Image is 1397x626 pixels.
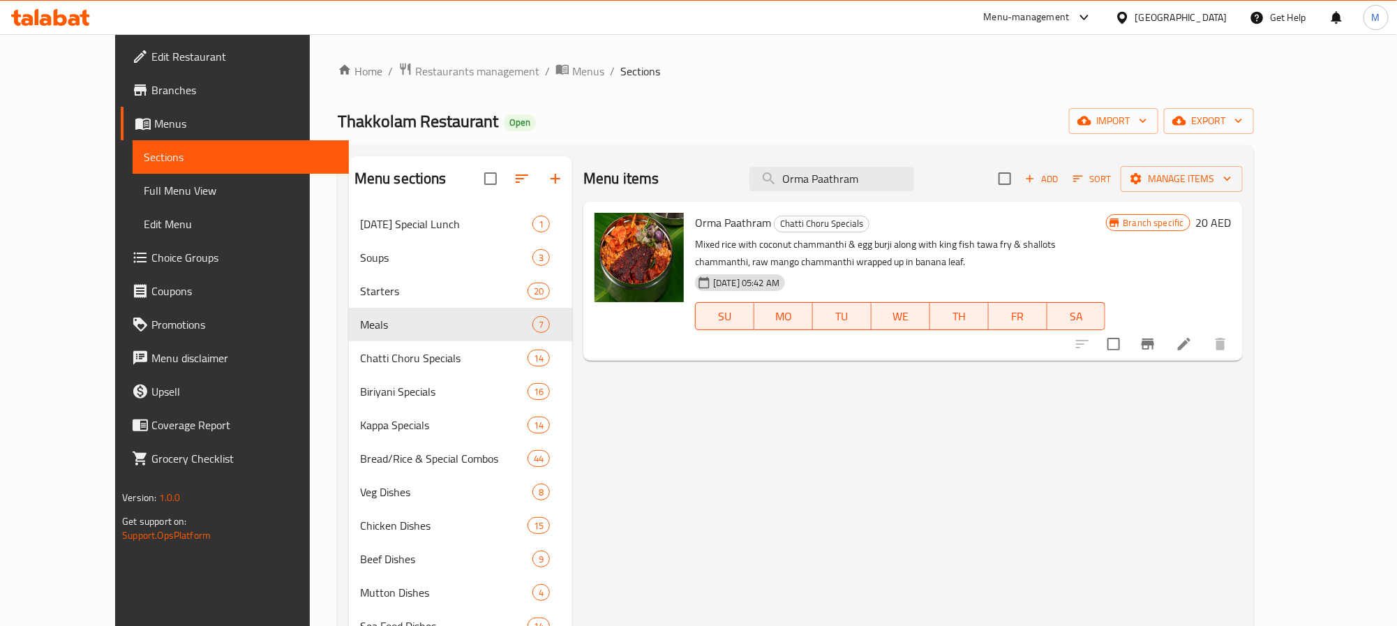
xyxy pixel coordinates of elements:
span: Veg Dishes [360,484,532,500]
button: Branch-specific-item [1131,327,1165,361]
div: items [532,484,550,500]
span: 14 [528,419,549,432]
div: items [528,517,550,534]
span: Chatti Choru Specials [775,216,869,232]
h2: Menu sections [354,168,447,189]
a: Home [338,63,382,80]
span: Orma Paathram [695,212,771,233]
span: [DATE] 05:42 AM [708,276,785,290]
span: 1 [533,218,549,231]
span: Sections [620,63,660,80]
div: items [532,316,550,333]
span: Sort [1073,171,1112,187]
span: 44 [528,452,549,465]
a: Menu disclaimer [121,341,348,375]
button: SA [1047,302,1106,330]
span: Grocery Checklist [151,450,337,467]
div: Biriyani Specials16 [349,375,572,408]
div: Mutton Dishes4 [349,576,572,609]
span: 9 [533,553,549,566]
span: Biriyani Specials [360,383,528,400]
a: Choice Groups [121,241,348,274]
span: WE [877,306,925,327]
h6: 20 AED [1196,213,1232,232]
div: Chicken Dishes [360,517,528,534]
div: Onam Special Lunch [360,216,532,232]
a: Menus [121,107,348,140]
div: Chatti Choru Specials14 [349,341,572,375]
span: Menus [154,115,337,132]
span: Select section [990,164,1019,193]
button: TU [813,302,872,330]
div: items [532,216,550,232]
span: Choice Groups [151,249,337,266]
span: TH [936,306,983,327]
span: Add item [1019,168,1064,190]
li: / [545,63,550,80]
div: items [528,383,550,400]
span: 1.0.0 [159,489,181,507]
span: Sort items [1064,168,1121,190]
a: Upsell [121,375,348,408]
span: SA [1053,306,1100,327]
a: Promotions [121,308,348,341]
span: 8 [533,486,549,499]
button: export [1164,108,1254,134]
span: [DATE] Special Lunch [360,216,532,232]
span: Upsell [151,383,337,400]
span: 20 [528,285,549,298]
button: Add section [539,162,572,195]
div: items [528,350,550,366]
span: Edit Menu [144,216,337,232]
h2: Menu items [583,168,659,189]
nav: breadcrumb [338,62,1254,80]
span: Bread/Rice & Special Combos [360,450,528,467]
a: Coverage Report [121,408,348,442]
div: Starters20 [349,274,572,308]
input: search [749,167,914,191]
span: Beef Dishes [360,551,532,567]
span: M [1372,10,1380,25]
span: MO [760,306,807,327]
button: SU [695,302,754,330]
div: items [528,450,550,467]
span: Thakkolam Restaurant [338,105,498,137]
span: Open [504,117,536,128]
a: Edit Restaurant [121,40,348,73]
span: Select to update [1099,329,1128,359]
span: 3 [533,251,549,264]
span: Add [1023,171,1061,187]
span: Promotions [151,316,337,333]
a: Edit menu item [1176,336,1193,352]
a: Sections [133,140,348,174]
button: Sort [1070,168,1115,190]
span: Menu disclaimer [151,350,337,366]
div: Veg Dishes8 [349,475,572,509]
a: Coupons [121,274,348,308]
div: items [532,584,550,601]
li: / [388,63,393,80]
div: items [528,417,550,433]
span: Kappa Specials [360,417,528,433]
span: Mutton Dishes [360,584,532,601]
div: Chicken Dishes15 [349,509,572,542]
span: Meals [360,316,532,333]
div: Chatti Choru Specials [360,350,528,366]
span: Coupons [151,283,337,299]
a: Support.OpsPlatform [122,526,211,544]
button: import [1069,108,1158,134]
span: Version: [122,489,156,507]
div: Kappa Specials14 [349,408,572,442]
a: Restaurants management [398,62,539,80]
span: Starters [360,283,528,299]
span: Get support on: [122,512,186,530]
span: SU [701,306,749,327]
button: Manage items [1121,166,1243,192]
a: Full Menu View [133,174,348,207]
div: [GEOGRAPHIC_DATA] [1135,10,1227,25]
button: MO [754,302,813,330]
